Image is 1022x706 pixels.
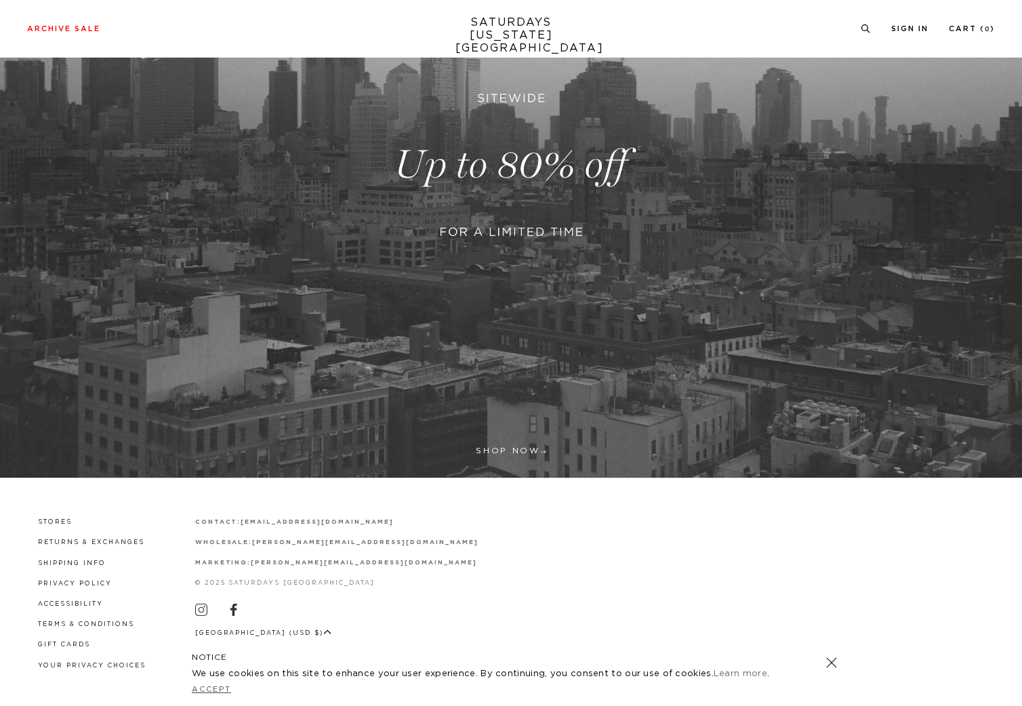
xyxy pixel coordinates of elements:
[38,642,90,648] a: Gift Cards
[251,560,476,566] a: [PERSON_NAME][EMAIL_ADDRESS][DOMAIN_NAME]
[27,25,100,33] a: Archive Sale
[38,519,72,525] a: Stores
[195,578,478,588] p: © 2025 Saturdays [GEOGRAPHIC_DATA]
[38,601,103,607] a: Accessibility
[949,25,995,33] a: Cart (0)
[195,519,241,525] strong: contact:
[192,667,782,681] p: We use cookies on this site to enhance your user experience. By continuing, you consent to our us...
[38,621,134,627] a: Terms & Conditions
[195,560,251,566] strong: marketing:
[455,16,567,55] a: SATURDAYS[US_STATE][GEOGRAPHIC_DATA]
[195,539,253,545] strong: wholesale:
[38,539,144,545] a: Returns & Exchanges
[252,539,478,545] a: [PERSON_NAME][EMAIL_ADDRESS][DOMAIN_NAME]
[195,628,332,638] button: [GEOGRAPHIC_DATA] (USD $)
[38,663,146,669] a: Your privacy choices
[192,651,830,663] h5: NOTICE
[241,519,393,525] a: [EMAIL_ADDRESS][DOMAIN_NAME]
[38,581,112,587] a: Privacy Policy
[985,26,990,33] small: 0
[714,669,767,678] a: Learn more
[192,686,231,693] a: Accept
[38,560,106,566] a: Shipping Info
[891,25,928,33] a: Sign In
